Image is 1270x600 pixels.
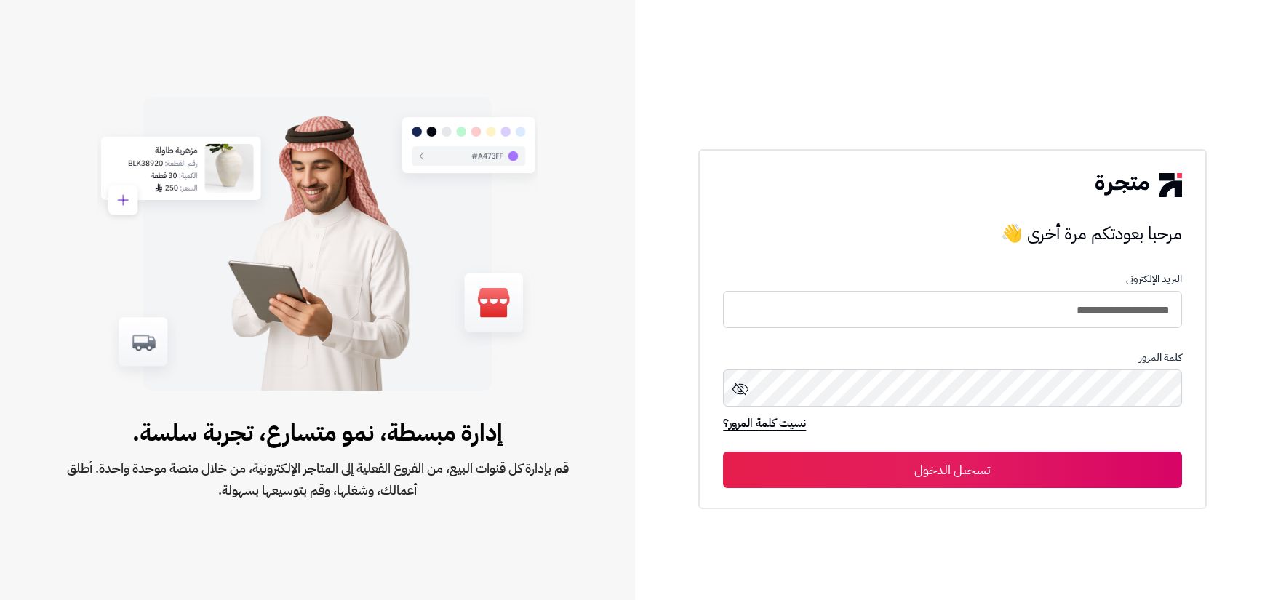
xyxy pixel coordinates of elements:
button: تسجيل الدخول [723,452,1181,488]
p: كلمة المرور [723,352,1181,364]
h3: مرحبا بعودتكم مرة أخرى 👋 [723,219,1181,248]
p: البريد الإلكترونى [723,273,1181,285]
a: نسيت كلمة المرور؟ [723,415,806,435]
span: إدارة مبسطة، نمو متسارع، تجربة سلسة. [47,415,588,450]
span: قم بإدارة كل قنوات البيع، من الفروع الفعلية إلى المتاجر الإلكترونية، من خلال منصة موحدة واحدة. أط... [47,457,588,501]
img: logo-2.png [1095,173,1181,196]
